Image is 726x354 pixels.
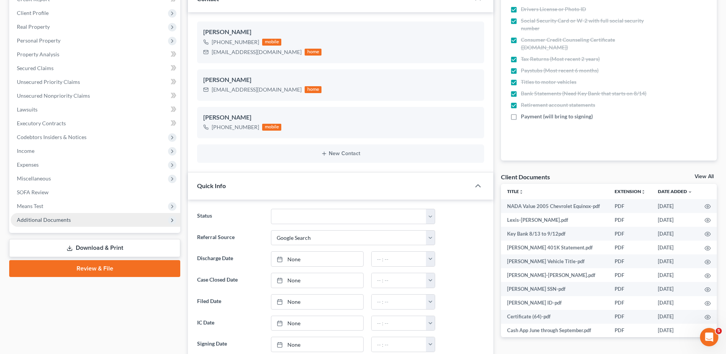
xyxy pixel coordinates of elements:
[17,37,60,44] span: Personal Property
[609,310,652,324] td: PDF
[501,227,609,241] td: Key Bank 8/13 to 9/12pdf
[652,296,698,310] td: [DATE]
[17,92,90,99] span: Unsecured Nonpriority Claims
[17,79,80,85] span: Unsecured Priority Claims
[11,185,180,199] a: SOFA Review
[609,213,652,227] td: PDF
[501,241,609,254] td: [PERSON_NAME] 401K Statement.pdf
[17,189,49,195] span: SOFA Review
[652,227,698,241] td: [DATE]
[609,227,652,241] td: PDF
[193,251,267,267] label: Discharge Date
[17,175,51,182] span: Miscellaneous
[17,147,34,154] span: Income
[372,252,426,266] input: -- : --
[203,151,478,157] button: New Contact
[193,230,267,246] label: Referral Source
[193,294,267,310] label: Filed Date
[262,124,281,131] div: mobile
[501,213,609,227] td: Lexis-[PERSON_NAME].pdf
[652,241,698,254] td: [DATE]
[521,67,599,74] span: Paystubs (Most recent 6 months)
[609,199,652,213] td: PDF
[501,199,609,213] td: NADA Value 2005 Chevrolet Equinox-pdf
[652,268,698,282] td: [DATE]
[688,190,692,194] i: expand_more
[521,101,595,109] span: Retirement account statements
[17,203,43,209] span: Means Test
[11,89,180,103] a: Unsecured Nonpriority Claims
[501,268,609,282] td: [PERSON_NAME]-[PERSON_NAME].pdf
[9,239,180,257] a: Download & Print
[17,65,54,71] span: Secured Claims
[17,134,86,140] span: Codebtors Insiders & Notices
[521,5,586,13] span: Drivers License or Photo ID
[372,295,426,309] input: -- : --
[521,55,600,63] span: Tax Returns (Most recent 2 years)
[501,296,609,310] td: [PERSON_NAME] ID-pdf
[271,295,363,309] a: None
[609,296,652,310] td: PDF
[203,75,478,85] div: [PERSON_NAME]
[212,123,259,131] div: [PHONE_NUMBER]
[372,316,426,331] input: -- : --
[609,324,652,338] td: PDF
[203,28,478,37] div: [PERSON_NAME]
[212,86,302,93] div: [EMAIL_ADDRESS][DOMAIN_NAME]
[11,103,180,116] a: Lawsuits
[501,254,609,268] td: [PERSON_NAME] Vehicle Title-pdf
[212,38,259,46] div: [PHONE_NUMBER]
[521,78,576,86] span: Titles to motor vehicles
[652,199,698,213] td: [DATE]
[652,310,698,324] td: [DATE]
[501,324,609,338] td: Cash App June through September.pdf
[271,316,363,331] a: None
[609,268,652,282] td: PDF
[716,328,722,334] span: 5
[11,48,180,61] a: Property Analysis
[11,75,180,89] a: Unsecured Priority Claims
[9,260,180,277] a: Review & File
[17,120,66,126] span: Executory Contracts
[305,86,321,93] div: home
[615,188,646,194] a: Extensionunfold_more
[700,328,718,346] iframe: Intercom live chat
[262,39,281,46] div: mobile
[271,252,363,266] a: None
[521,36,656,51] span: Consumer Credit Counseling Certificate ([DOMAIN_NAME])
[501,173,550,181] div: Client Documents
[521,17,656,32] span: Social Security Card or W-2 with full social security number
[372,273,426,288] input: -- : --
[271,337,363,352] a: None
[501,310,609,324] td: Certificate (64)-pdf
[609,241,652,254] td: PDF
[17,106,38,113] span: Lawsuits
[17,216,71,223] span: Additional Documents
[197,182,226,189] span: Quick Info
[193,209,267,224] label: Status
[695,174,714,179] a: View All
[193,337,267,352] label: Signing Date
[501,282,609,296] td: [PERSON_NAME] SSN-pdf
[521,113,593,120] span: Payment (will bring to signing)
[11,116,180,130] a: Executory Contracts
[212,48,302,56] div: [EMAIL_ADDRESS][DOMAIN_NAME]
[521,90,646,97] span: Bank Statements (Need Key Bank that starts on 8/14)
[652,282,698,296] td: [DATE]
[372,337,426,352] input: -- : --
[193,316,267,331] label: IC Date
[17,161,39,168] span: Expenses
[305,49,321,56] div: home
[17,10,49,16] span: Client Profile
[519,190,524,194] i: unfold_more
[17,51,59,57] span: Property Analysis
[17,23,50,30] span: Real Property
[652,213,698,227] td: [DATE]
[507,188,524,194] a: Titleunfold_more
[652,254,698,268] td: [DATE]
[641,190,646,194] i: unfold_more
[609,254,652,268] td: PDF
[203,113,478,122] div: [PERSON_NAME]
[193,273,267,288] label: Case Closed Date
[658,188,692,194] a: Date Added expand_more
